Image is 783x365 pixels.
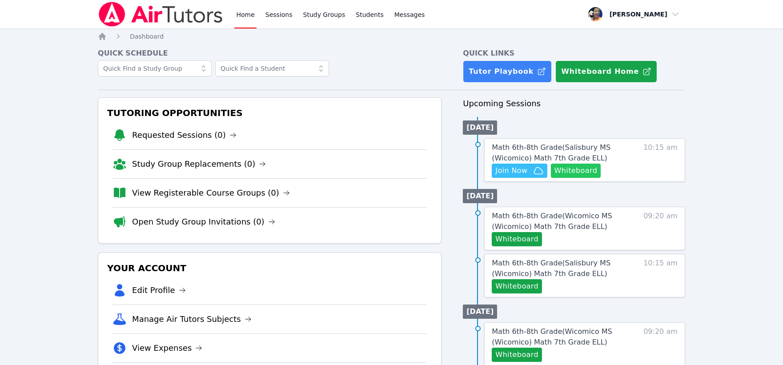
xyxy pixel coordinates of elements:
img: Air Tutors [98,2,224,27]
a: Math 6th-8th Grade(Wicomico MS (Wicomico) Math 7th Grade ELL) [492,326,631,348]
button: Whiteboard [492,279,542,293]
a: Dashboard [130,32,164,41]
h3: Tutoring Opportunities [105,105,434,121]
span: 10:15 am [643,142,678,178]
li: [DATE] [463,120,497,135]
h4: Quick Links [463,48,685,59]
button: Whiteboard [551,164,601,178]
button: Whiteboard [492,232,542,246]
a: View Registerable Course Groups (0) [132,187,290,199]
input: Quick Find a Study Group [98,60,212,76]
button: Join Now [492,164,547,178]
a: Open Study Group Invitations (0) [132,216,275,228]
a: Study Group Replacements (0) [132,158,266,170]
input: Quick Find a Student [215,60,329,76]
span: Dashboard [130,33,164,40]
nav: Breadcrumb [98,32,685,41]
a: Manage Air Tutors Subjects [132,313,252,325]
span: Math 6th-8th Grade ( Salisbury MS (Wicomico) Math 7th Grade ELL ) [492,143,610,162]
span: Math 6th-8th Grade ( Salisbury MS (Wicomico) Math 7th Grade ELL ) [492,259,610,278]
span: Math 6th-8th Grade ( Wicomico MS (Wicomico) Math 7th Grade ELL ) [492,327,612,346]
span: 10:15 am [643,258,678,293]
h4: Quick Schedule [98,48,442,59]
li: [DATE] [463,305,497,319]
a: Math 6th-8th Grade(Salisbury MS (Wicomico) Math 7th Grade ELL) [492,258,631,279]
h3: Upcoming Sessions [463,97,685,110]
button: Whiteboard [492,348,542,362]
span: Math 6th-8th Grade ( Wicomico MS (Wicomico) Math 7th Grade ELL ) [492,212,612,231]
button: Whiteboard Home [555,60,657,83]
a: Tutor Playbook [463,60,552,83]
span: 09:20 am [643,326,678,362]
span: 09:20 am [643,211,678,246]
span: Join Now [495,165,527,176]
a: Math 6th-8th Grade(Salisbury MS (Wicomico) Math 7th Grade ELL) [492,142,631,164]
a: Math 6th-8th Grade(Wicomico MS (Wicomico) Math 7th Grade ELL) [492,211,631,232]
a: Requested Sessions (0) [132,129,237,141]
a: Edit Profile [132,284,186,297]
h3: Your Account [105,260,434,276]
a: View Expenses [132,342,202,354]
span: Messages [394,10,425,19]
li: [DATE] [463,189,497,203]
